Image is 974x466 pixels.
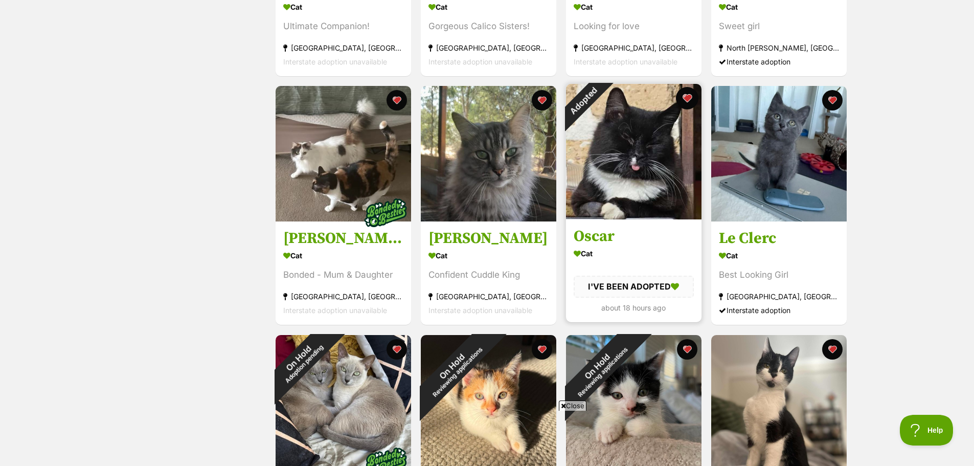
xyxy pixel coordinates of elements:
[719,55,839,69] div: Interstate adoption
[559,401,586,411] span: Close
[719,229,839,249] h3: Le Clerc
[283,306,387,315] span: Interstate adoption unavailable
[421,221,556,325] a: [PERSON_NAME] Cat Confident Cuddle King [GEOGRAPHIC_DATA], [GEOGRAPHIC_DATA] Interstate adoption ...
[283,41,403,55] div: [GEOGRAPHIC_DATA], [GEOGRAPHIC_DATA]
[543,312,656,425] div: On Hold
[676,87,698,109] button: favourite
[428,57,532,66] span: Interstate adoption unavailable
[256,316,346,405] div: On Hold
[822,90,843,110] button: favourite
[900,415,954,446] iframe: Help Scout Beacon - Open
[387,90,407,110] button: favourite
[428,269,549,282] div: Confident Cuddle King
[421,86,556,221] img: Grandy
[719,249,839,263] div: Cat
[574,227,694,247] h3: Oscar
[283,229,403,249] h3: [PERSON_NAME] & [PERSON_NAME] need another chance
[576,346,629,398] span: Reviewing applications
[360,188,411,239] img: bonded besties
[428,306,532,315] span: Interstate adoption unavailable
[387,339,407,360] button: favourite
[574,301,694,315] div: about 18 hours ago
[574,41,694,55] div: [GEOGRAPHIC_DATA], [GEOGRAPHIC_DATA]
[566,211,701,221] a: Adopted
[283,57,387,66] span: Interstate adoption unavailable
[283,290,403,304] div: [GEOGRAPHIC_DATA], [GEOGRAPHIC_DATA]
[276,221,411,325] a: [PERSON_NAME] & [PERSON_NAME] need another chance Cat Bonded - Mum & Daughter [GEOGRAPHIC_DATA], ...
[283,269,403,282] div: Bonded - Mum & Daughter
[428,229,549,249] h3: [PERSON_NAME]
[428,290,549,304] div: [GEOGRAPHIC_DATA], [GEOGRAPHIC_DATA]
[532,90,552,110] button: favourite
[283,249,403,263] div: Cat
[719,41,839,55] div: North [PERSON_NAME], [GEOGRAPHIC_DATA]
[431,346,484,398] span: Reviewing applications
[574,19,694,33] div: Looking for love
[284,343,325,384] span: Adoption pending
[428,249,549,263] div: Cat
[398,312,511,425] div: On Hold
[532,339,552,360] button: favourite
[574,57,677,66] span: Interstate adoption unavailable
[283,19,403,33] div: Ultimate Companion!
[428,41,549,55] div: [GEOGRAPHIC_DATA], [GEOGRAPHIC_DATA]
[239,415,735,461] iframe: Advertisement
[428,19,549,33] div: Gorgeous Calico Sisters!
[677,339,697,360] button: favourite
[574,276,694,298] div: I'VE BEEN ADOPTED
[719,19,839,33] div: Sweet girl
[566,84,701,219] img: Oscar
[276,86,411,221] img: Rosie & Callie need another chance
[552,71,613,131] div: Adopted
[566,219,701,322] a: Oscar Cat I'VE BEEN ADOPTED about 18 hours ago favourite
[822,339,843,360] button: favourite
[719,269,839,282] div: Best Looking Girl
[574,247,694,261] div: Cat
[711,86,847,221] img: Le Clerc
[719,304,839,318] div: Interstate adoption
[711,221,847,325] a: Le Clerc Cat Best Looking Girl [GEOGRAPHIC_DATA], [GEOGRAPHIC_DATA] Interstate adoption favourite
[719,290,839,304] div: [GEOGRAPHIC_DATA], [GEOGRAPHIC_DATA]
